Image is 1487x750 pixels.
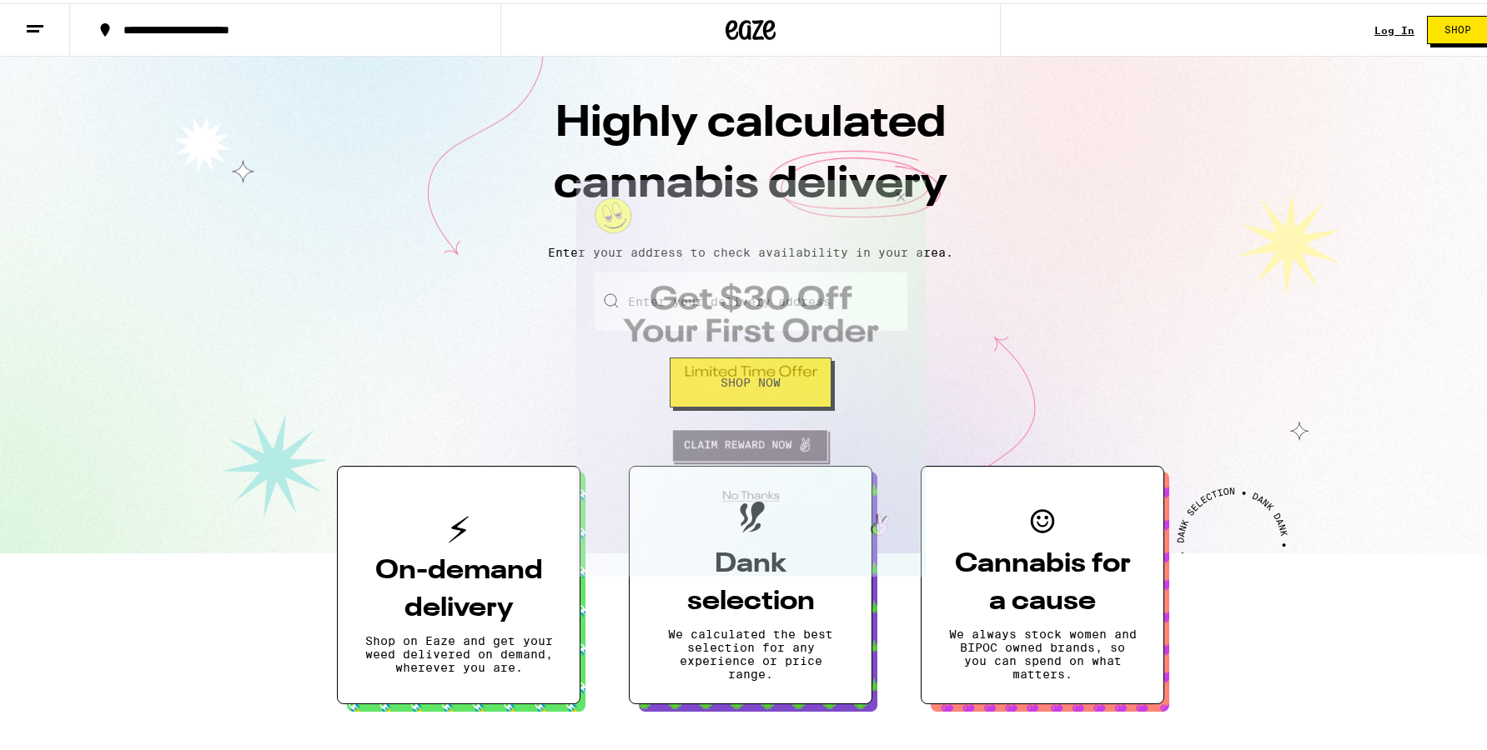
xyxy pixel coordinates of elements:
h3: On-demand delivery [364,549,553,624]
iframe: Modal Overlay Box Frame [576,177,926,573]
button: On-demand deliveryShop on Eaze and get your weed delivered on demand, wherever you are. [337,462,580,701]
h3: Cannabis for a cause [948,542,1137,617]
button: Dank selectionWe calculated the best selection for any experience or price range. [629,462,872,701]
div: Log In [1374,22,1414,32]
h1: Highly calculated cannabis delivery [459,91,1042,229]
div: Modal Overlay Box [576,177,926,573]
p: Enter your address to check availability in your area. [17,242,1484,256]
span: Shop [1444,22,1471,32]
p: We calculated the best selection for any experience or price range. [656,624,845,677]
button: Cannabis for a causeWe always stock women and BIPOC owned brands, so you can spend on what matters. [921,462,1164,701]
p: We always stock women and BIPOC owned brands, so you can spend on what matters. [948,624,1137,677]
h3: Dank selection [656,542,845,617]
p: Shop on Eaze and get your weed delivered on demand, wherever you are. [364,631,553,671]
